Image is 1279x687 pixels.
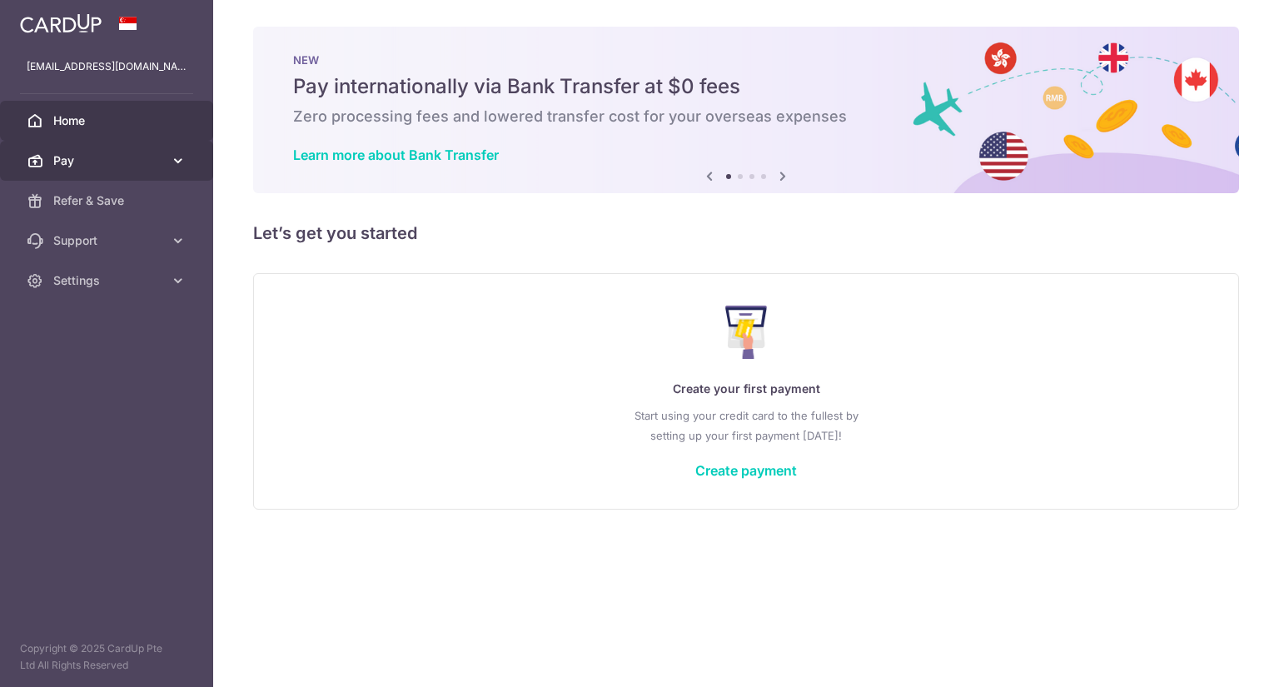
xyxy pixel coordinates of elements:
[53,232,163,249] span: Support
[53,272,163,289] span: Settings
[20,13,102,33] img: CardUp
[53,192,163,209] span: Refer & Save
[695,462,797,479] a: Create payment
[27,58,187,75] p: [EMAIL_ADDRESS][DOMAIN_NAME]
[293,107,1199,127] h6: Zero processing fees and lowered transfer cost for your overseas expenses
[287,379,1205,399] p: Create your first payment
[293,73,1199,100] h5: Pay internationally via Bank Transfer at $0 fees
[253,27,1239,193] img: Bank transfer banner
[253,220,1239,246] h5: Let’s get you started
[53,152,163,169] span: Pay
[725,306,768,359] img: Make Payment
[53,112,163,129] span: Home
[293,147,499,163] a: Learn more about Bank Transfer
[293,53,1199,67] p: NEW
[287,406,1205,446] p: Start using your credit card to the fullest by setting up your first payment [DATE]!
